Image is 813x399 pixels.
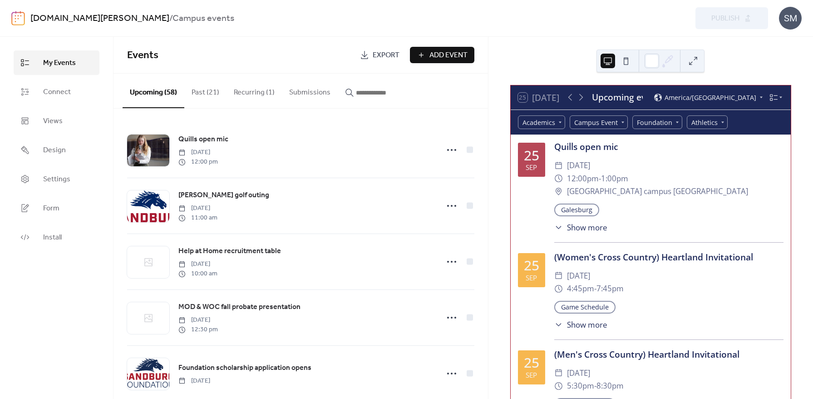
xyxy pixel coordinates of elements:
span: Events [127,45,158,65]
span: Design [43,145,66,156]
span: Export [373,50,399,61]
button: Recurring (1) [227,74,282,107]
img: logo [11,11,25,25]
span: - [594,379,596,393]
div: ​ [554,185,563,198]
span: [DATE] [178,204,217,213]
div: Sep [526,372,537,379]
span: [DATE] [178,315,218,325]
div: ​ [554,282,563,295]
span: - [594,282,596,295]
a: MOD & WOC fall probate presentation [178,301,301,313]
a: [DOMAIN_NAME][PERSON_NAME] [30,10,169,27]
span: 10:00 am [178,269,217,279]
span: America/[GEOGRAPHIC_DATA] [665,95,756,101]
div: ​ [554,367,563,380]
div: ​ [554,379,563,393]
span: Form [43,203,59,214]
span: MOD & WOC fall probate presentation [178,302,301,313]
span: [PERSON_NAME] golf outing [178,190,269,201]
b: Campus events [172,10,234,27]
span: Show more [567,319,607,330]
div: Sep [526,274,537,281]
a: Form [14,196,99,220]
span: [DATE] [178,259,217,269]
button: Upcoming (58) [123,74,184,108]
span: 7:45pm [596,282,624,295]
span: - [599,172,601,185]
span: 8:30pm [596,379,624,393]
span: [DATE] [567,159,590,172]
div: 25 [524,356,539,369]
span: 12:00 pm [178,157,218,167]
span: Settings [43,174,70,185]
a: [PERSON_NAME] golf outing [178,190,269,201]
div: (Women's Cross Country) Heartland Invitational [554,251,783,264]
div: Upcoming events [592,91,642,104]
a: Quills open mic [178,134,228,145]
span: [DATE] [178,148,218,157]
span: [GEOGRAPHIC_DATA] campus [GEOGRAPHIC_DATA] [567,185,748,198]
a: Help at Home recruitment table [178,245,281,257]
span: Foundation scholarship application opens [178,363,311,374]
span: 11:00 am [178,213,217,223]
span: [DATE] [567,367,590,380]
span: 5:30pm [567,379,594,393]
span: 12:30 pm [178,325,218,334]
span: My Events [43,58,76,69]
button: Past (21) [184,74,227,107]
a: Settings [14,167,99,191]
span: [DATE] [567,269,590,283]
button: Add Event [410,47,474,63]
span: Help at Home recruitment table [178,246,281,257]
a: Design [14,138,99,162]
button: ​Show more [554,319,607,330]
div: 25 [524,259,539,272]
a: My Events [14,50,99,75]
a: Install [14,225,99,249]
span: 1:00pm [601,172,628,185]
a: Export [353,47,406,63]
div: 25 [524,149,539,162]
div: ​ [554,222,563,233]
span: Show more [567,222,607,233]
span: Add Event [429,50,468,61]
div: (Men's Cross Country) Heartland Invitational [554,348,783,361]
div: Quills open mic [554,140,783,154]
div: ​ [554,159,563,172]
span: Views [43,116,63,127]
span: 12:00pm [567,172,599,185]
b: / [169,10,172,27]
button: ​Show more [554,222,607,233]
button: Submissions [282,74,338,107]
span: 4:45pm [567,282,594,295]
a: Foundation scholarship application opens [178,362,311,374]
span: [DATE] [178,376,210,386]
div: ​ [554,319,563,330]
div: ​ [554,269,563,283]
a: Connect [14,80,99,104]
div: ​ [554,172,563,185]
span: Connect [43,87,71,98]
a: Views [14,109,99,133]
div: SM [779,7,802,30]
span: Install [43,232,62,243]
div: Sep [526,164,537,171]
